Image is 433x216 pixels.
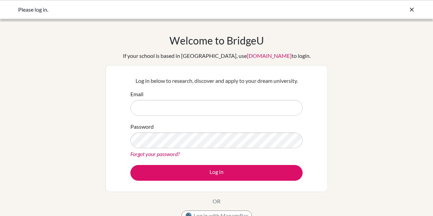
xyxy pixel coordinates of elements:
p: Log in below to research, discover and apply to your dream university. [130,77,303,85]
label: Password [130,123,154,131]
a: [DOMAIN_NAME] [247,52,292,59]
a: Forgot your password? [130,151,180,157]
div: Please log in. [18,5,313,14]
button: Log in [130,165,303,181]
div: If your school is based in [GEOGRAPHIC_DATA], use to login. [123,52,310,60]
h1: Welcome to BridgeU [169,34,264,47]
label: Email [130,90,143,98]
p: OR [213,197,220,205]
